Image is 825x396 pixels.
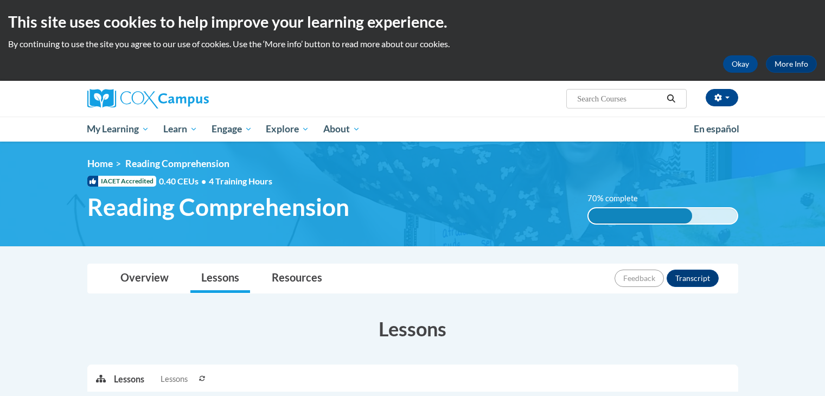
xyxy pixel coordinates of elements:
span: • [201,176,206,186]
button: Okay [723,55,758,73]
input: Search Courses [576,92,663,105]
span: Explore [266,123,309,136]
a: En español [687,118,746,140]
a: My Learning [80,117,157,142]
h3: Lessons [87,315,738,342]
p: Lessons [114,373,144,385]
h2: This site uses cookies to help improve your learning experience. [8,11,817,33]
div: Main menu [71,117,754,142]
span: Engage [212,123,252,136]
a: Resources [261,264,333,293]
button: Feedback [615,270,664,287]
a: Learn [156,117,204,142]
a: About [316,117,367,142]
a: Lessons [190,264,250,293]
span: IACET Accredited [87,176,156,187]
span: Learn [163,123,197,136]
span: Reading Comprehension [125,158,229,169]
span: Reading Comprehension [87,193,349,221]
span: About [323,123,360,136]
a: Engage [204,117,259,142]
p: By continuing to use the site you agree to our use of cookies. Use the ‘More info’ button to read... [8,38,817,50]
a: Overview [110,264,180,293]
span: En español [694,123,739,135]
label: 70% complete [587,193,650,205]
span: 0.40 CEUs [159,175,209,187]
span: Lessons [161,373,188,385]
span: 4 Training Hours [209,176,272,186]
img: Cox Campus [87,89,209,108]
div: 70% complete [589,208,692,223]
a: Home [87,158,113,169]
span: My Learning [87,123,149,136]
a: Cox Campus [87,89,293,108]
button: Transcript [667,270,719,287]
a: Explore [259,117,316,142]
button: Search [663,92,679,105]
a: More Info [766,55,817,73]
button: Account Settings [706,89,738,106]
